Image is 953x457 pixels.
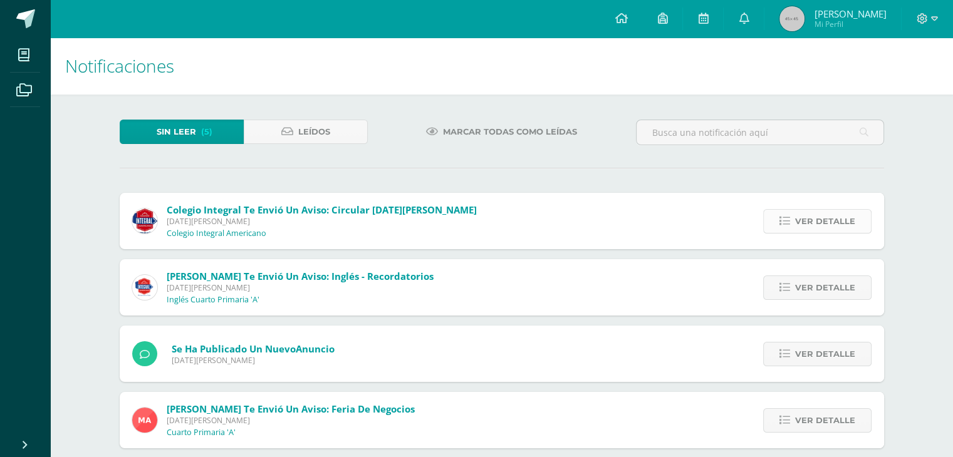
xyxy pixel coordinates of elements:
[637,120,883,145] input: Busca una notificación aquí
[410,120,593,144] a: Marcar todas como leídas
[814,19,886,29] span: Mi Perfil
[157,120,196,143] span: Sin leer
[167,270,434,282] span: [PERSON_NAME] te envió un aviso: Inglés - Recordatorios
[132,275,157,300] img: 2081dd1b3de7387dfa3e2d3118dc9f18.png
[795,342,855,366] span: Ver detalle
[298,120,330,143] span: Leídos
[167,228,266,239] p: Colegio Integral Americano
[167,403,415,415] span: [PERSON_NAME] te envió un aviso: Feria de negocios
[244,120,368,144] a: Leídos
[172,342,335,355] span: Se ha publicado un nuevo
[167,216,477,227] span: [DATE][PERSON_NAME]
[795,210,855,233] span: Ver detalle
[296,342,335,355] span: Anuncio
[167,282,434,293] span: [DATE][PERSON_NAME]
[172,355,335,366] span: [DATE][PERSON_NAME]
[132,208,157,234] img: 3d8ecf278a7f74c562a74fe44b321cd5.png
[814,8,886,20] span: [PERSON_NAME]
[167,428,236,438] p: Cuarto Primaria 'A'
[779,6,805,31] img: 45x45
[443,120,577,143] span: Marcar todas como leídas
[167,295,259,305] p: Inglés Cuarto Primaria 'A'
[120,120,244,144] a: Sin leer(5)
[132,408,157,433] img: 92dbbf0619906701c418502610c93e5c.png
[795,276,855,299] span: Ver detalle
[201,120,212,143] span: (5)
[65,54,174,78] span: Notificaciones
[167,203,477,216] span: Colegio Integral te envió un aviso: Circular [DATE][PERSON_NAME]
[167,415,415,426] span: [DATE][PERSON_NAME]
[795,409,855,432] span: Ver detalle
